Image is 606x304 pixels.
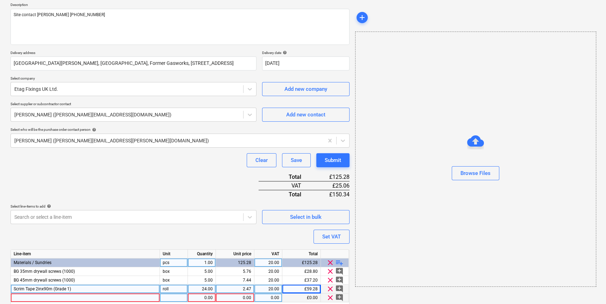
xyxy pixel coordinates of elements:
button: Add new contact [262,108,350,122]
div: roll [160,285,188,293]
button: Submit [316,153,350,167]
div: 20.00 [257,276,279,285]
span: help [45,204,51,208]
div: Clear [255,156,268,165]
div: Submit [325,156,341,165]
input: Delivery date not specified [262,56,350,70]
p: Select company [10,76,256,82]
div: box [160,267,188,276]
button: Clear [247,153,276,167]
div: Browse Files [460,169,491,178]
div: Line-item [11,250,160,258]
div: £150.34 [312,190,349,198]
div: Total [259,173,312,181]
div: 2.47 [219,285,251,293]
div: Quantity [188,250,216,258]
span: clear [326,293,334,302]
span: playlist_add [335,258,344,267]
div: £59.28 [282,285,321,293]
span: Materials / Sundries [14,260,51,265]
div: £125.28 [312,173,349,181]
div: Add new company [284,85,327,94]
input: Delivery address [10,56,256,70]
div: Add new contact [286,110,325,119]
div: 24.00 [191,285,213,293]
div: Unit [160,250,188,258]
button: Set VAT [313,230,350,244]
button: Select in bulk [262,210,350,224]
button: Add new company [262,82,350,96]
div: 5.76 [219,267,251,276]
div: 5.00 [191,276,213,285]
div: 0.00 [191,293,213,302]
span: clear [326,267,334,276]
div: Delivery date [262,50,350,55]
div: Select who will be the purchase order contact person [10,127,350,132]
div: 20.00 [257,267,279,276]
div: £28.80 [282,267,321,276]
div: Select line-items to add [10,204,256,209]
div: Total [259,190,312,198]
div: Unit price [216,250,254,258]
div: Total [282,250,321,258]
div: Save [291,156,302,165]
div: Set VAT [322,232,341,241]
span: help [281,50,287,55]
p: Select supplier or subcontractor contact [10,102,256,108]
div: VAT [259,181,312,190]
span: add_comment [335,293,344,302]
div: 20.00 [257,285,279,293]
span: help [91,128,96,132]
div: £125.28 [282,258,321,267]
iframe: Chat Widget [571,270,606,304]
div: Select in bulk [290,212,322,222]
div: 125.28 [219,258,251,267]
div: 1.00 [191,258,213,267]
span: clear [326,258,334,267]
p: Description [10,2,350,8]
span: add [358,13,366,22]
button: Save [282,153,311,167]
div: £0.00 [282,293,321,302]
span: Scrim Tape 2inx90m (Grade 1) [14,286,71,291]
div: Browse Files [355,32,596,287]
span: BG 45mm drywall screws (1000) [14,278,75,283]
div: 20.00 [257,258,279,267]
div: £25.06 [312,181,349,190]
span: clear [326,276,334,284]
div: 0.00 [219,293,251,302]
div: 7.44 [219,276,251,285]
div: pcs [160,258,188,267]
span: BG 35mm drywall screws (1000) [14,269,75,274]
div: box [160,276,188,285]
textarea: Site contact [PERSON_NAME] [PHONE_NUMBER] [10,9,350,45]
div: VAT [254,250,282,258]
span: add_comment [335,267,344,276]
button: Browse Files [452,166,499,180]
div: 5.00 [191,267,213,276]
span: add_comment [335,276,344,284]
p: Delivery address [10,50,256,56]
div: £37.20 [282,276,321,285]
div: 0.00 [257,293,279,302]
span: clear [326,285,334,293]
span: add_comment [335,285,344,293]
